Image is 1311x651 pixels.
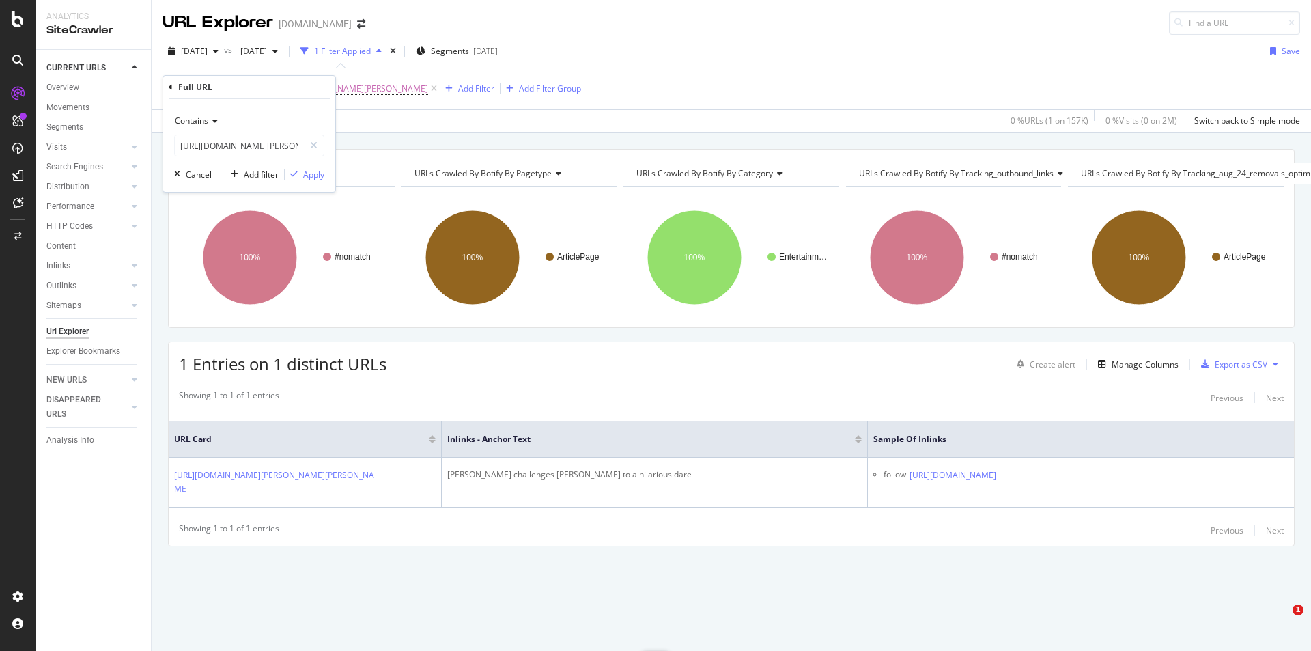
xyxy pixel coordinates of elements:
div: 0 % Visits ( 0 on 2M ) [1105,115,1177,126]
button: Add filter [225,167,279,181]
a: Visits [46,140,128,154]
span: URLs Crawled By Botify By tracking_outbound_links [859,167,1054,179]
div: Previous [1211,392,1243,404]
a: Analysis Info [46,433,141,447]
div: Showing 1 to 1 of 1 entries [179,389,279,406]
div: Apply [303,169,324,180]
h4: URLs Crawled By Botify By category [634,163,827,184]
div: NEW URLS [46,373,87,387]
a: HTTP Codes [46,219,128,234]
div: [DOMAIN_NAME] [279,17,352,31]
button: Switch back to Simple mode [1189,110,1300,132]
button: [DATE] [235,40,283,62]
span: URL Card [174,433,425,445]
span: Contains [175,115,208,126]
svg: A chart. [846,198,1062,317]
div: Add Filter [458,83,494,94]
div: Previous [1211,525,1243,536]
a: CURRENT URLS [46,61,128,75]
a: Segments [46,120,141,135]
text: Entertainm… [779,252,827,262]
button: Previous [1211,523,1243,539]
svg: A chart. [623,198,839,317]
span: vs [224,44,235,55]
div: Create alert [1030,359,1075,370]
span: Segments [431,45,469,57]
div: Outlinks [46,279,76,293]
div: A chart. [401,198,617,317]
div: Export as CSV [1215,359,1267,370]
div: Analysis Info [46,433,94,447]
button: Export as CSV [1196,353,1267,375]
a: Explorer Bookmarks [46,344,141,359]
div: 1 Filter Applied [314,45,371,57]
div: URL Explorer [163,11,273,34]
h4: URLs Crawled By Botify By pagetype [412,163,605,184]
div: A chart. [1068,198,1284,317]
text: 100% [1129,253,1150,262]
text: #nomatch [335,252,371,262]
span: Sample of Inlinks [873,433,1268,445]
div: Save [1282,45,1300,57]
a: Inlinks [46,259,128,273]
div: DISAPPEARED URLS [46,393,115,421]
button: Segments[DATE] [410,40,503,62]
div: Switch back to Simple mode [1194,115,1300,126]
div: Cancel [186,169,212,180]
div: Full URL [178,81,212,93]
button: Cancel [169,167,212,181]
text: 100% [240,253,261,262]
span: URLs Crawled By Botify By pagetype [414,167,552,179]
div: 0 % URLs ( 1 on 157K ) [1011,115,1088,126]
a: DISAPPEARED URLS [46,393,128,421]
a: Search Engines [46,160,128,174]
input: Find a URL [1169,11,1300,35]
div: [DATE] [473,45,498,57]
div: Performance [46,199,94,214]
a: Overview [46,81,141,95]
div: Search Engines [46,160,103,174]
svg: A chart. [179,198,395,317]
span: URLs Crawled By Botify By category [636,167,773,179]
div: times [387,44,399,58]
button: Apply [285,167,324,181]
div: Analytics [46,11,140,23]
text: 100% [462,253,483,262]
div: Manage Columns [1112,359,1179,370]
div: Url Explorer [46,324,89,339]
div: Segments [46,120,83,135]
a: Distribution [46,180,128,194]
div: HTTP Codes [46,219,93,234]
div: Showing 1 to 1 of 1 entries [179,523,279,539]
span: 2024 Oct. 5th [235,45,267,57]
a: [URL][DOMAIN_NAME] [910,469,996,482]
text: #nomatch [1002,252,1038,262]
h4: URLs Crawled By Botify By tracking_outbound_links [856,163,1074,184]
button: Save [1265,40,1300,62]
div: Add Filter Group [519,83,581,94]
div: Inlinks [46,259,70,273]
span: Inlinks - Anchor Text [447,433,834,445]
a: Url Explorer [46,324,141,339]
a: [URL][DOMAIN_NAME][PERSON_NAME][PERSON_NAME] [174,469,376,496]
a: NEW URLS [46,373,128,387]
iframe: Intercom live chat [1265,605,1297,637]
div: Content [46,239,76,253]
text: ArticlePage [1224,252,1266,262]
div: Next [1266,392,1284,404]
div: Movements [46,100,89,115]
span: 2025 Sep. 6th [181,45,208,57]
button: Add Filter Group [501,81,581,97]
a: Movements [46,100,141,115]
a: Outlinks [46,279,128,293]
div: Next [1266,525,1284,536]
div: Distribution [46,180,89,194]
text: 100% [684,253,705,262]
a: Sitemaps [46,299,128,313]
text: 100% [906,253,927,262]
button: Manage Columns [1092,356,1179,372]
text: ArticlePage [557,252,600,262]
button: 1 Filter Applied [295,40,387,62]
